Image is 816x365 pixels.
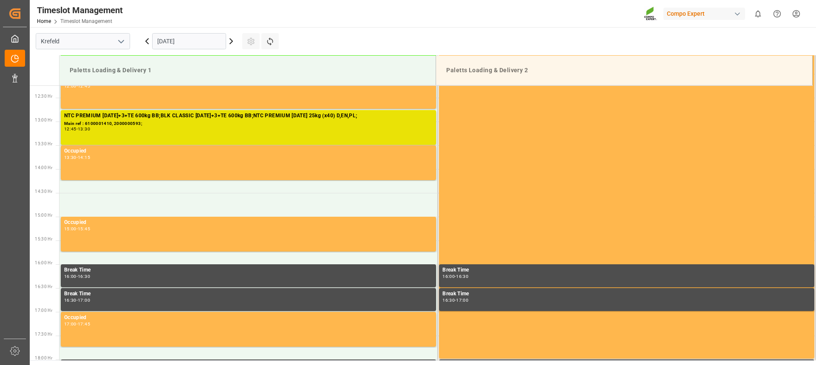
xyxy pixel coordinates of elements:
span: 17:00 Hr [35,308,52,313]
div: Main ref : 6100001410, 2000000593; [64,120,433,127]
span: 18:00 Hr [35,356,52,360]
span: 17:30 Hr [35,332,52,337]
input: Type to search/select [36,33,130,49]
a: Home [37,18,51,24]
div: 16:00 [64,274,76,278]
div: - [455,274,456,278]
div: 16:30 [78,274,90,278]
div: Break Time [64,266,433,274]
div: 15:45 [78,227,90,231]
span: 13:00 Hr [35,118,52,122]
div: 15:00 [64,227,76,231]
button: Help Center [768,4,787,23]
div: - [455,298,456,302]
span: 16:00 Hr [35,260,52,265]
span: 14:30 Hr [35,189,52,194]
img: Screenshot%202023-09-29%20at%2010.02.21.png_1712312052.png [644,6,657,21]
div: Timeslot Management [37,4,123,17]
div: Paletts Loading & Delivery 2 [443,62,805,78]
div: - [76,322,78,326]
div: 13:30 [64,156,76,159]
div: - [76,227,78,231]
div: 17:00 [78,298,90,302]
div: Break Time [442,290,811,298]
div: Occupied [64,218,433,227]
div: - [76,156,78,159]
div: 16:30 [442,298,455,302]
div: - [76,274,78,278]
div: 13:30 [78,127,90,131]
div: 14:15 [78,156,90,159]
div: 12:00 [64,84,76,88]
span: 16:30 Hr [35,284,52,289]
div: 16:30 [456,274,468,278]
span: 15:00 Hr [35,213,52,218]
div: - [76,298,78,302]
div: 16:30 [64,298,76,302]
span: 13:30 Hr [35,141,52,146]
span: 15:30 Hr [35,237,52,241]
div: - [76,84,78,88]
div: Occupied [64,314,433,322]
div: Break Time [64,290,433,298]
div: Break Time [442,266,811,274]
div: - [76,127,78,131]
div: NTC PREMIUM [DATE]+3+TE 600kg BB;BLK CLASSIC [DATE]+3+TE 600kg BB;NTC PREMIUM [DATE] 25kg (x40) D... [64,112,433,120]
span: 14:00 Hr [35,165,52,170]
div: 17:00 [64,322,76,326]
div: Compo Expert [663,8,745,20]
button: Compo Expert [663,6,748,22]
div: 12:45 [64,127,76,131]
div: 12:45 [78,84,90,88]
div: Occupied [64,147,433,156]
div: Paletts Loading & Delivery 1 [66,62,429,78]
div: 17:45 [78,322,90,326]
input: DD.MM.YYYY [152,33,226,49]
div: 17:00 [456,298,468,302]
span: 12:30 Hr [35,94,52,99]
div: 16:00 [442,274,455,278]
button: show 0 new notifications [748,4,768,23]
button: open menu [114,35,127,48]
